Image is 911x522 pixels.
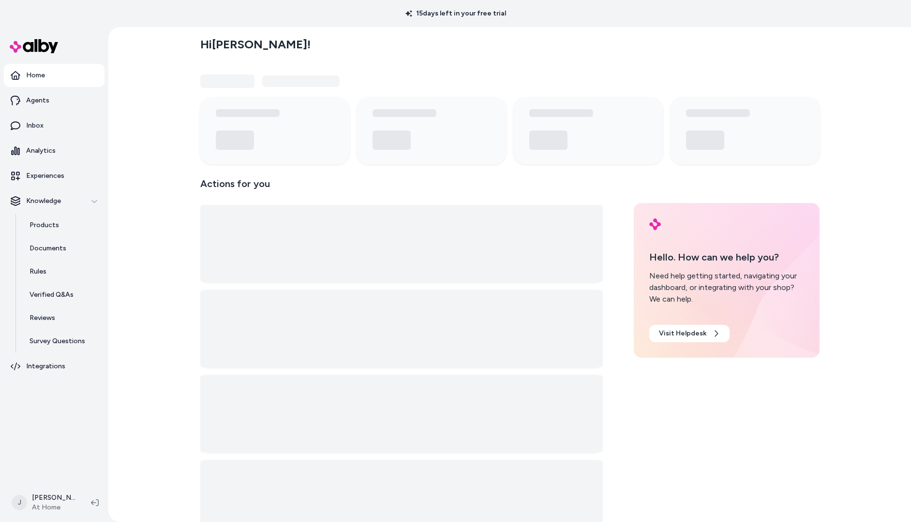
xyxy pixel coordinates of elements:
[32,503,75,512] span: At Home
[4,164,105,188] a: Experiences
[649,325,730,342] a: Visit Helpdesk
[26,362,65,371] p: Integrations
[200,37,311,52] h2: Hi [PERSON_NAME] !
[4,189,105,213] button: Knowledge
[10,39,58,53] img: alby Logo
[26,121,44,130] p: Inbox
[12,495,27,510] span: J
[30,244,66,253] p: Documents
[30,267,46,276] p: Rules
[26,71,45,80] p: Home
[200,176,603,199] p: Actions for you
[26,171,64,181] p: Experiences
[26,96,49,105] p: Agents
[649,270,804,305] div: Need help getting started, navigating your dashboard, or integrating with your shop? We can help.
[4,64,105,87] a: Home
[4,89,105,112] a: Agents
[30,290,74,300] p: Verified Q&As
[30,220,59,230] p: Products
[26,146,56,156] p: Analytics
[649,250,804,264] p: Hello. How can we help you?
[20,214,105,237] a: Products
[26,196,61,206] p: Knowledge
[20,306,105,330] a: Reviews
[20,283,105,306] a: Verified Q&As
[4,139,105,162] a: Analytics
[6,487,83,518] button: J[PERSON_NAME]At Home
[20,260,105,283] a: Rules
[20,330,105,353] a: Survey Questions
[20,237,105,260] a: Documents
[400,9,512,18] p: 15 days left in your free trial
[4,114,105,137] a: Inbox
[32,493,75,503] p: [PERSON_NAME]
[30,336,85,346] p: Survey Questions
[649,218,661,230] img: alby Logo
[30,313,55,323] p: Reviews
[4,355,105,378] a: Integrations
